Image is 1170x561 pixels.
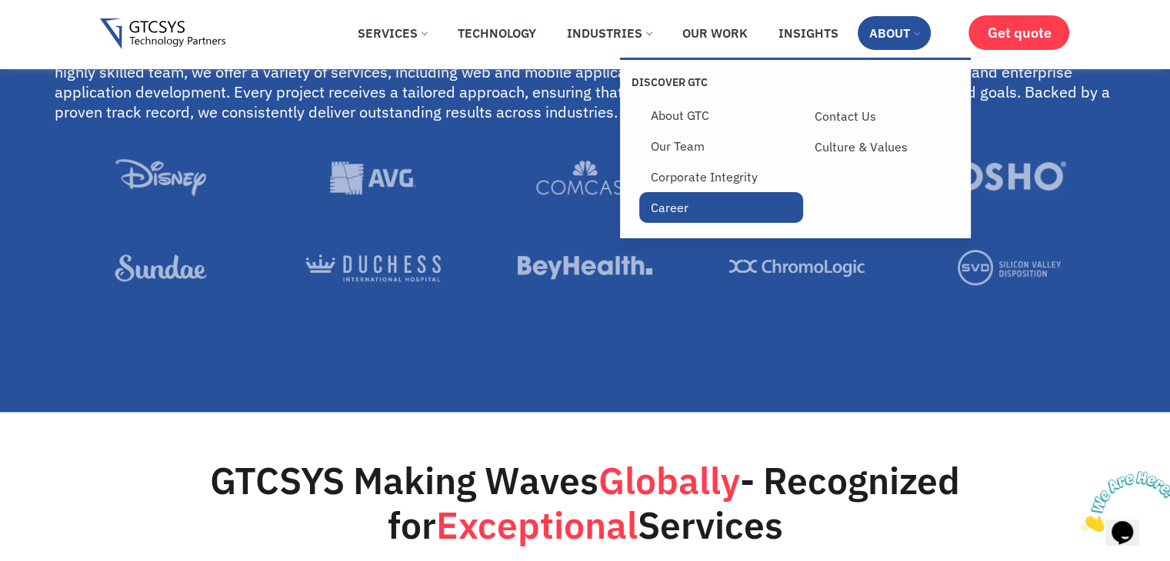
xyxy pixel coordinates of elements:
[803,131,967,162] a: Culture & Values
[346,16,438,50] a: Services
[767,16,850,50] a: Insights
[729,257,865,279] img: Chromologic works with GTC for excellence in IT and business solutions - Services
[100,18,225,50] img: Gtcsys logo
[55,42,1115,122] p: Our company is dedicated to providing exceptional IT and business solutions to organizations rang...
[93,254,228,280] img: Sundae benefits from GTC’s IT and business solutions expertise - Services
[305,254,441,281] img: Duchess partnership with GTC for IT and business excellence - Services
[639,100,803,131] a: About GTC
[1075,465,1170,538] iframe: chat widget
[598,456,740,504] span: Globally
[446,16,548,50] a: Technology
[942,250,1077,285] img: SVD collaboration with GTC for IT and business solutions - Services
[968,15,1069,50] a: Get quote
[518,251,653,284] img: BeyHealth and GTC collaboration for IT and business solutions - Services
[858,16,931,50] a: About
[671,16,759,50] a: Our Work
[555,16,663,50] a: Industries
[803,101,967,131] a: Contact Us
[639,161,803,192] a: Corporate Integrity
[132,458,1038,547] h2: GTCSYS Making Waves - Recognized for Services
[518,161,653,194] img: Comcast partnered with GTC for business and IT excellence. - Services
[632,75,795,89] p: Discover GTC
[639,192,803,223] a: Career
[6,6,102,67] img: Chat attention grabber
[305,161,441,194] img: AVG collaboration with GTC for excellence in IT solutions. - Services
[942,161,1077,194] img: OSHO leveraging GTC's excellence in IT and business solutions - Services
[436,501,638,549] span: Exceptional
[93,159,228,197] img: Disney partnered with GTC for IT and business solutions. - Services
[639,131,803,161] a: Our Team
[987,25,1051,41] span: Get quote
